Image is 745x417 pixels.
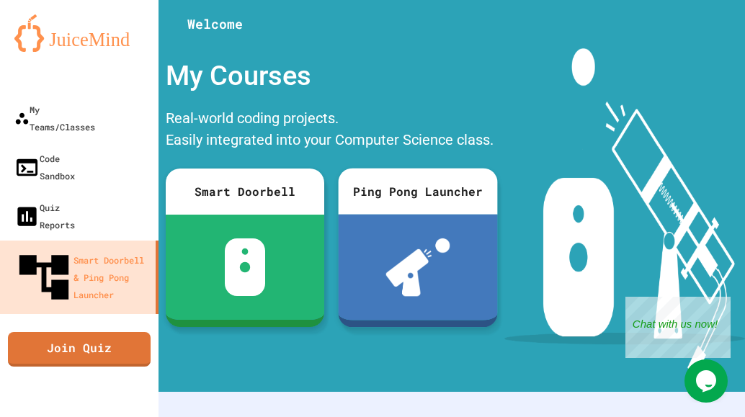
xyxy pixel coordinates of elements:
[625,297,731,358] iframe: chat widget
[504,48,745,377] img: banner-image-my-projects.png
[385,238,450,296] img: ppl-with-ball.png
[14,248,150,307] div: Smart Doorbell & Ping Pong Launcher
[684,359,731,403] iframe: chat widget
[338,168,497,214] div: Ping Pong Launcher
[166,169,324,215] div: Smart Doorbell
[159,104,504,158] div: Real-world coding projects. Easily integrated into your Computer Science class.
[14,150,75,184] div: Code Sandbox
[159,48,504,104] div: My Courses
[225,238,266,296] img: sdb-white.svg
[14,101,95,135] div: My Teams/Classes
[8,332,151,367] a: Join Quiz
[14,14,144,52] img: logo-orange.svg
[14,199,75,233] div: Quiz Reports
